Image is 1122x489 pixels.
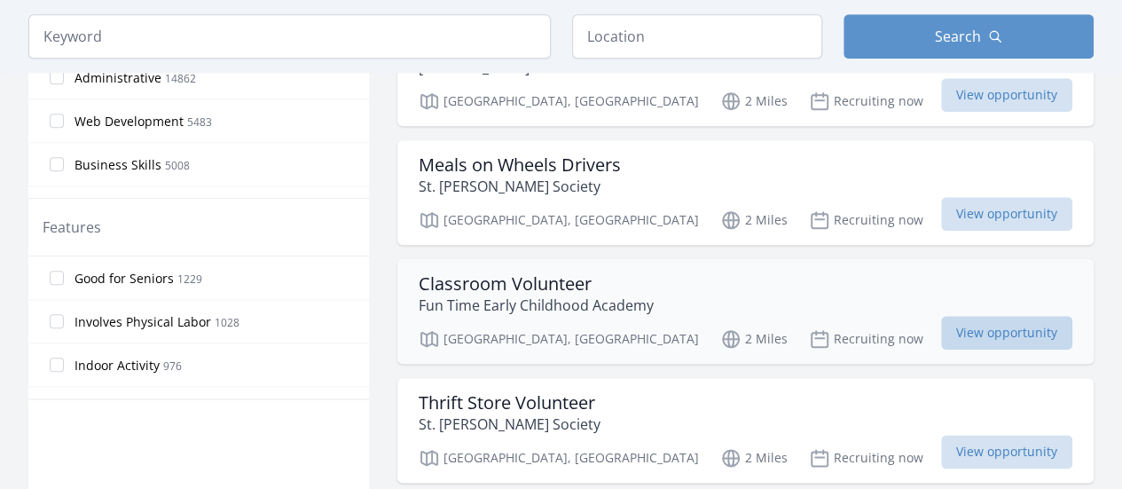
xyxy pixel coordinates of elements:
[75,357,160,375] span: Indoor Activity
[419,176,621,197] p: St. [PERSON_NAME] Society
[50,70,64,84] input: Administrative 14862
[165,71,196,86] span: 14862
[843,14,1094,59] button: Search
[397,378,1094,483] a: Thrift Store Volunteer St. [PERSON_NAME] Society [GEOGRAPHIC_DATA], [GEOGRAPHIC_DATA] 2 Miles Rec...
[28,14,551,59] input: Keyword
[941,435,1072,469] span: View opportunity
[43,217,101,238] legend: Features
[419,273,654,295] h3: Classroom Volunteer
[720,447,788,469] p: 2 Miles
[809,328,923,350] p: Recruiting now
[397,140,1094,245] a: Meals on Wheels Drivers St. [PERSON_NAME] Society [GEOGRAPHIC_DATA], [GEOGRAPHIC_DATA] 2 Miles Re...
[50,157,64,171] input: Business Skills 5008
[419,447,699,469] p: [GEOGRAPHIC_DATA], [GEOGRAPHIC_DATA]
[809,91,923,112] p: Recruiting now
[935,26,981,47] span: Search
[809,209,923,231] p: Recruiting now
[720,91,788,112] p: 2 Miles
[75,156,161,174] span: Business Skills
[215,315,239,330] span: 1028
[397,21,1094,126] a: Entertainment for a Seniors with [MEDICAL_DATA] Club [MEDICAL_DATA] SUPPORT NETWORK INC [GEOGRAPH...
[75,270,174,288] span: Good for Seniors
[419,295,654,316] p: Fun Time Early Childhood Academy
[50,271,64,285] input: Good for Seniors 1229
[163,359,182,374] span: 976
[419,91,699,112] p: [GEOGRAPHIC_DATA], [GEOGRAPHIC_DATA]
[419,209,699,231] p: [GEOGRAPHIC_DATA], [GEOGRAPHIC_DATA]
[941,316,1072,350] span: View opportunity
[165,158,190,173] span: 5008
[50,314,64,328] input: Involves Physical Labor 1028
[941,78,1072,112] span: View opportunity
[187,114,212,130] span: 5483
[419,392,600,414] h3: Thrift Store Volunteer
[75,69,161,87] span: Administrative
[572,14,822,59] input: Location
[75,313,211,331] span: Involves Physical Labor
[177,272,202,287] span: 1229
[397,259,1094,364] a: Classroom Volunteer Fun Time Early Childhood Academy [GEOGRAPHIC_DATA], [GEOGRAPHIC_DATA] 2 Miles...
[50,114,64,128] input: Web Development 5483
[75,113,184,130] span: Web Development
[720,209,788,231] p: 2 Miles
[419,154,621,176] h3: Meals on Wheels Drivers
[809,447,923,469] p: Recruiting now
[419,414,600,435] p: St. [PERSON_NAME] Society
[50,358,64,372] input: Indoor Activity 976
[941,197,1072,231] span: View opportunity
[720,328,788,350] p: 2 Miles
[419,328,699,350] p: [GEOGRAPHIC_DATA], [GEOGRAPHIC_DATA]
